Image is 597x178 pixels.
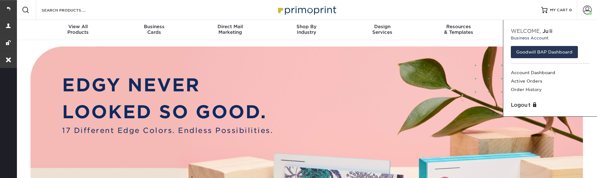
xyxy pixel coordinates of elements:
span: 0 [569,8,572,12]
span: Juli [542,28,552,34]
small: Business Account [511,35,589,41]
a: Direct MailMarketing [192,20,268,40]
a: Order History [511,85,589,94]
span: Welcome, [511,28,541,34]
a: Resources& Templates [421,20,497,40]
span: Direct Mail [192,24,268,29]
span: View All [40,24,116,29]
a: Goodwill BAP Dashboard [511,46,578,58]
a: Logout [511,101,589,109]
div: Cards [116,24,192,35]
div: Marketing [192,24,268,35]
div: Products [40,24,116,35]
p: LOOKED SO GOOD. [62,99,273,125]
span: Contact [497,24,573,29]
input: SEARCH PRODUCTS..... [41,6,102,14]
a: Contact& Support [497,20,573,40]
span: 17 Different Edge Colors. Endless Possibilities. [62,125,273,136]
div: & Support [497,24,573,35]
span: Design [344,24,421,29]
a: BusinessCards [116,20,192,40]
div: & Templates [421,24,497,35]
img: Primoprint [275,3,338,17]
span: Resources [421,24,497,29]
div: Services [344,24,421,35]
a: Shop ByIndustry [268,20,344,40]
p: EDGY NEVER [62,72,273,99]
span: Shop By [268,24,344,29]
span: MY CART [550,8,568,13]
a: Account Dashboard [511,69,589,77]
a: View AllProducts [40,20,116,40]
a: Active Orders [511,77,589,85]
a: DesignServices [344,20,421,40]
span: Business [116,24,192,29]
div: Industry [268,24,344,35]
